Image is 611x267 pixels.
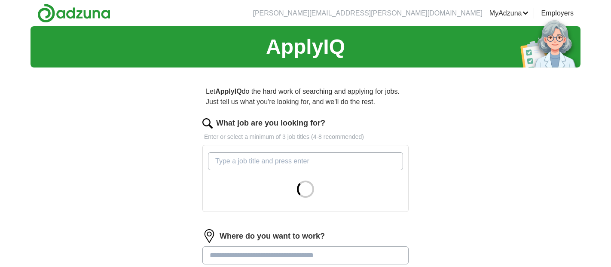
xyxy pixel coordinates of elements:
strong: ApplyIQ [215,88,241,95]
label: Where do you want to work? [220,230,325,242]
img: search.png [202,118,213,129]
a: Employers [541,8,574,18]
input: Type a job title and press enter [208,152,403,170]
img: location.png [202,229,216,243]
li: [PERSON_NAME][EMAIL_ADDRESS][PERSON_NAME][DOMAIN_NAME] [253,8,482,18]
h1: ApplyIQ [266,31,345,62]
img: Adzuna logo [37,3,110,23]
a: MyAdzuna [489,8,529,18]
label: What job are you looking for? [216,117,325,129]
p: Enter or select a minimum of 3 job titles (4-8 recommended) [202,132,409,141]
p: Let do the hard work of searching and applying for jobs. Just tell us what you're looking for, an... [202,83,409,110]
